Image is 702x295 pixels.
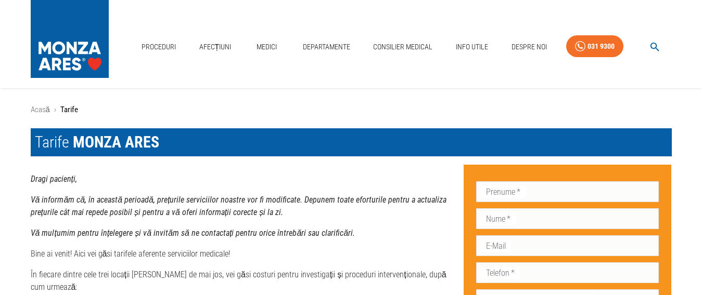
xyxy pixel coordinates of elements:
nav: breadcrumb [31,104,672,116]
p: Bine ai venit! Aici vei găsi tarifele aferente serviciilor medicale! [31,248,455,260]
strong: Vă informăm că, în această perioadă, prețurile serviciilor noastre vor fi modificate. Depunem toa... [31,195,447,217]
p: Tarife [60,104,78,116]
p: În fiecare dintre cele trei locații [PERSON_NAME] de mai jos, vei găsi costuri pentru investigați... [31,269,455,293]
li: › [54,104,56,116]
h1: Tarife [31,128,672,156]
a: Acasă [31,105,50,114]
span: MONZA ARES [73,133,159,151]
a: Despre Noi [507,36,551,58]
a: Departamente [299,36,354,58]
a: Consilier Medical [369,36,437,58]
a: 031 9300 [566,35,623,58]
div: 031 9300 [588,40,615,53]
strong: Vă mulțumim pentru înțelegere și vă invităm să ne contactați pentru orice întrebări sau clarificări. [31,228,355,238]
a: Afecțiuni [195,36,236,58]
a: Medici [250,36,284,58]
strong: Dragi pacienți, [31,174,77,184]
a: Info Utile [452,36,492,58]
a: Proceduri [137,36,180,58]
